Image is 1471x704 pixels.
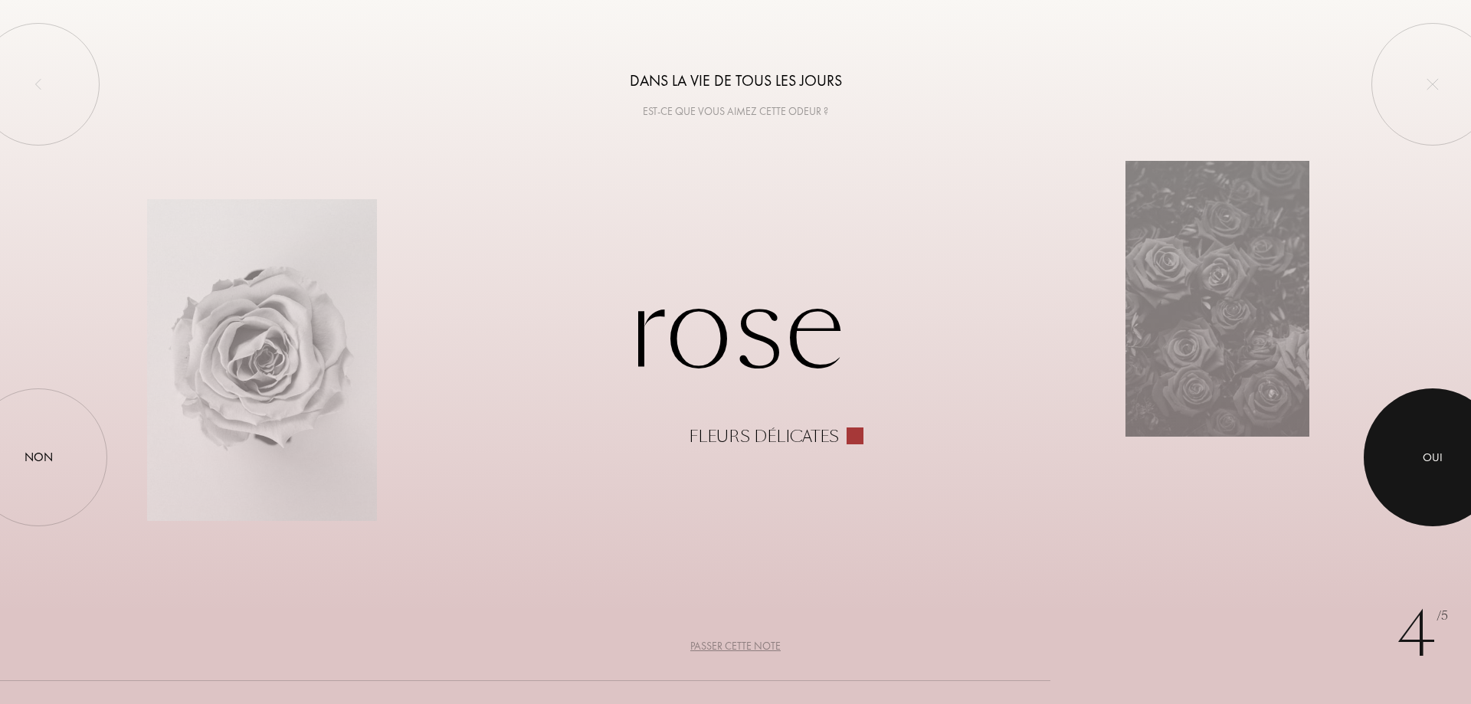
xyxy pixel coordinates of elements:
[32,78,44,90] img: left_onboard.svg
[147,259,1324,446] div: Rose
[25,448,53,467] div: Non
[1423,449,1443,467] div: Oui
[1397,589,1448,681] div: 4
[1437,607,1448,625] span: /5
[1427,78,1439,90] img: quit_onboard.svg
[689,427,839,446] div: Fleurs délicates
[690,638,781,654] div: Passer cette note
